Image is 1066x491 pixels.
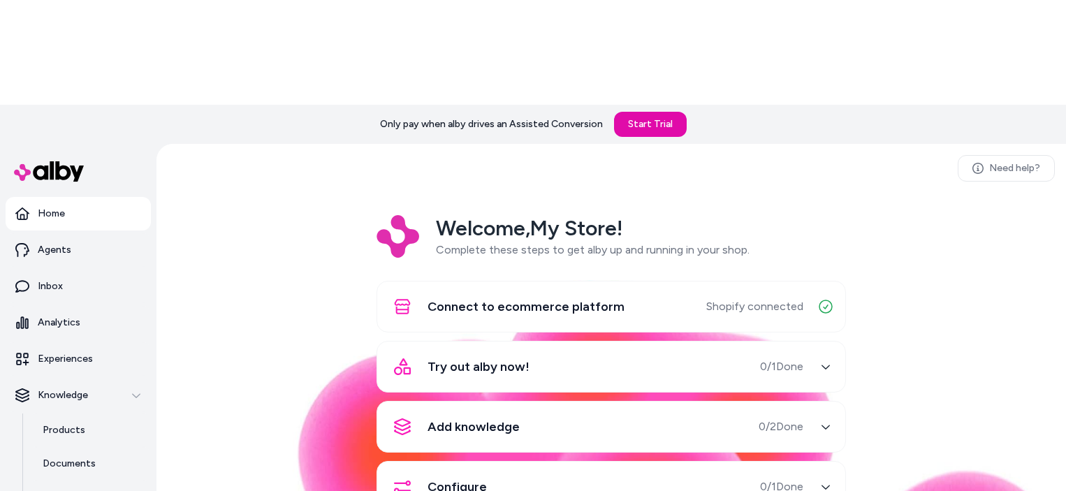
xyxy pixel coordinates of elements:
[428,297,625,316] span: Connect to ecommerce platform
[386,410,837,444] button: Add knowledge0/2Done
[6,342,151,376] a: Experiences
[428,357,530,376] span: Try out alby now!
[38,352,93,366] p: Experiences
[29,413,151,447] a: Products
[38,279,63,293] p: Inbox
[958,155,1055,182] a: Need help?
[428,417,520,437] span: Add knowledge
[436,243,750,256] span: Complete these steps to get alby up and running in your shop.
[29,447,151,481] a: Documents
[38,243,71,257] p: Agents
[6,379,151,412] button: Knowledge
[377,215,419,258] img: Logo
[6,233,151,267] a: Agents
[436,215,750,242] h2: Welcome, My Store !
[38,388,88,402] p: Knowledge
[6,270,151,303] a: Inbox
[706,298,803,315] span: Shopify connected
[380,117,603,131] p: Only pay when alby drives an Assisted Conversion
[43,423,85,437] p: Products
[386,290,837,323] button: Connect to ecommerce platformShopify connected
[614,112,687,137] a: Start Trial
[759,418,803,435] span: 0 / 2 Done
[6,306,151,339] a: Analytics
[14,161,84,182] img: alby Logo
[386,350,837,383] button: Try out alby now!0/1Done
[6,197,151,230] a: Home
[38,316,80,330] p: Analytics
[43,457,96,471] p: Documents
[38,207,65,221] p: Home
[760,358,803,375] span: 0 / 1 Done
